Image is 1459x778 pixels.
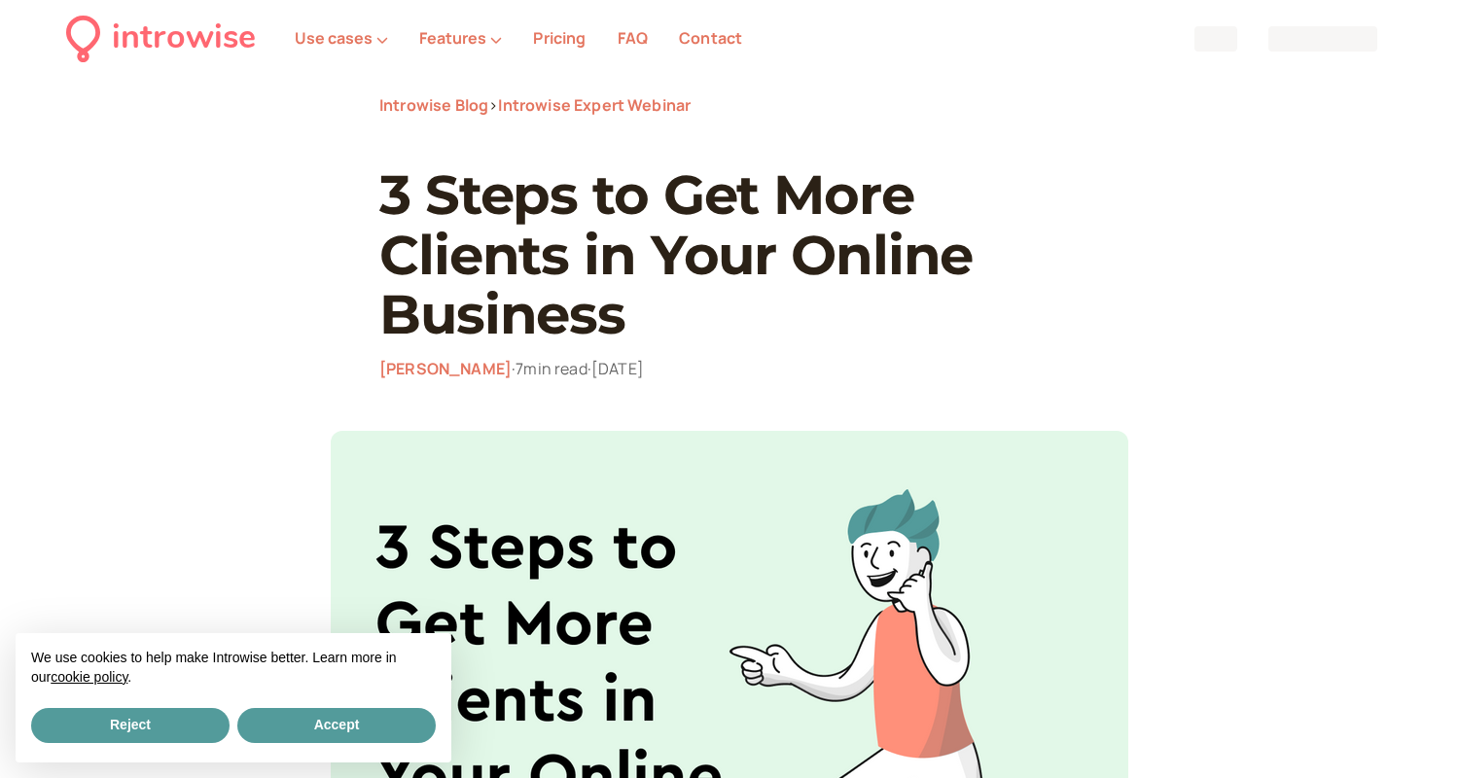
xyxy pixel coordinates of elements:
a: Contact [679,27,742,49]
a: Pricing [533,27,586,49]
button: Accept [237,708,436,743]
div: We use cookies to help make Introwise better. Learn more in our . [16,633,451,704]
span: Loading... [1268,26,1377,52]
span: Loading... [1194,26,1237,52]
a: cookie policy [51,669,127,685]
a: Introwise Expert Webinar [498,94,691,116]
h1: 3 Steps to Get More Clients in Your Online Business [379,165,1080,345]
button: Use cases [295,29,388,47]
span: > [488,94,498,116]
span: · [587,358,591,379]
div: introwise [112,12,256,65]
span: · [512,358,516,379]
span: 7 min read [516,358,591,379]
button: Features [419,29,502,47]
a: [PERSON_NAME] [379,358,512,379]
time: [DATE] [591,358,644,379]
a: FAQ [618,27,648,49]
button: Reject [31,708,230,743]
a: introwise [66,12,256,65]
a: Introwise Blog [379,94,488,116]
